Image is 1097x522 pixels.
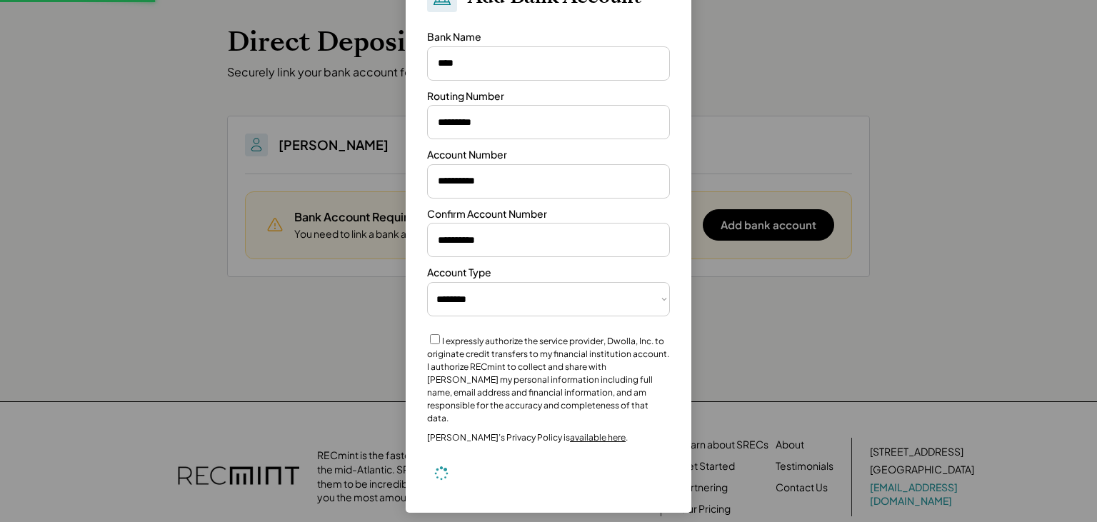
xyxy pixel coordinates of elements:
label: I expressly authorize the service provider, Dwolla, Inc. to originate credit transfers to my fina... [427,336,669,423]
a: available here [570,432,626,443]
div: Account Type [427,266,491,280]
div: Routing Number [427,89,504,104]
div: Confirm Account Number [427,207,547,221]
div: [PERSON_NAME]’s Privacy Policy is . [427,432,628,443]
div: Bank Name [427,30,481,44]
div: Account Number [427,148,507,162]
